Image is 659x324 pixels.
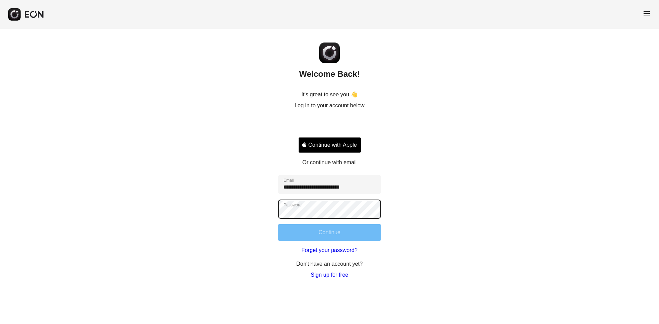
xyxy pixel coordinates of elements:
[301,246,358,254] a: Forget your password?
[302,158,357,167] p: Or continue with email
[643,9,651,17] span: menu
[296,260,362,268] p: Don't have an account yet?
[298,137,361,153] button: Signin with apple ID
[294,101,365,110] p: Log in to your account below
[301,91,358,99] p: It's great to see you 👋
[311,271,348,279] a: Sign up for free
[299,69,360,80] h2: Welcome Back!
[278,224,381,241] button: Continue
[284,202,302,208] label: Password
[295,117,365,132] iframe: Sign in with Google Button
[284,178,294,183] label: Email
